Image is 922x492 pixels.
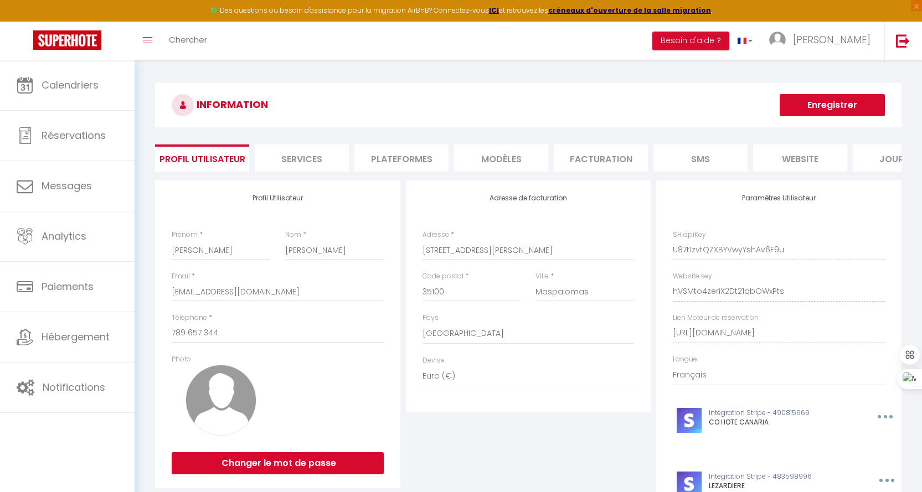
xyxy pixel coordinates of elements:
[652,32,729,50] button: Besoin d'aide ?
[354,144,449,172] li: Plateformes
[673,194,885,202] h4: Paramètres Utilisateur
[42,128,106,142] span: Réservations
[169,34,207,45] span: Chercher
[769,32,786,48] img: ...
[554,144,648,172] li: Facturation
[709,481,745,490] span: LEZARDIERE
[423,271,463,282] label: Code postal
[172,194,384,202] h4: Profil Utilisateur
[709,417,769,427] span: CO HOTE CANARIA
[43,380,105,394] span: Notifications
[709,472,854,482] p: Intégration Stripe - 483598996
[161,22,215,60] a: Chercher
[172,271,190,282] label: Email
[172,452,384,474] button: Changer le mot de passe
[172,230,198,240] label: Prénom
[155,83,902,127] h3: INFORMATION
[155,144,249,172] li: Profil Utilisateur
[673,313,759,323] label: Lien Moteur de réservation
[42,229,86,243] span: Analytics
[186,365,256,436] img: avatar.png
[780,94,885,116] button: Enregistrer
[793,33,871,46] span: [PERSON_NAME]
[42,78,99,92] span: Calendriers
[535,271,549,282] label: Ville
[677,408,702,433] img: stripe-logo.jpeg
[255,144,349,172] li: Services
[673,271,712,282] label: Website key
[33,30,101,50] img: Super Booking
[42,279,94,293] span: Paiements
[423,355,445,366] label: Devise
[454,144,548,172] li: MODÈLES
[673,230,706,240] label: SH apiKey
[172,354,191,365] label: Photo
[423,194,635,202] h4: Adresse de facturation
[42,330,110,344] span: Hébergement
[753,144,847,172] li: website
[709,408,852,418] p: Intégration Stripe - 490815669
[548,6,711,15] a: créneaux d'ouverture de la salle migration
[653,144,748,172] li: SMS
[761,22,884,60] a: ... [PERSON_NAME]
[423,230,449,240] label: Adresse
[423,313,439,323] label: Pays
[896,34,910,48] img: logout
[285,230,301,240] label: Nom
[673,354,697,365] label: Langue
[42,179,92,193] span: Messages
[172,313,207,323] label: Téléphone
[489,6,499,15] a: ICI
